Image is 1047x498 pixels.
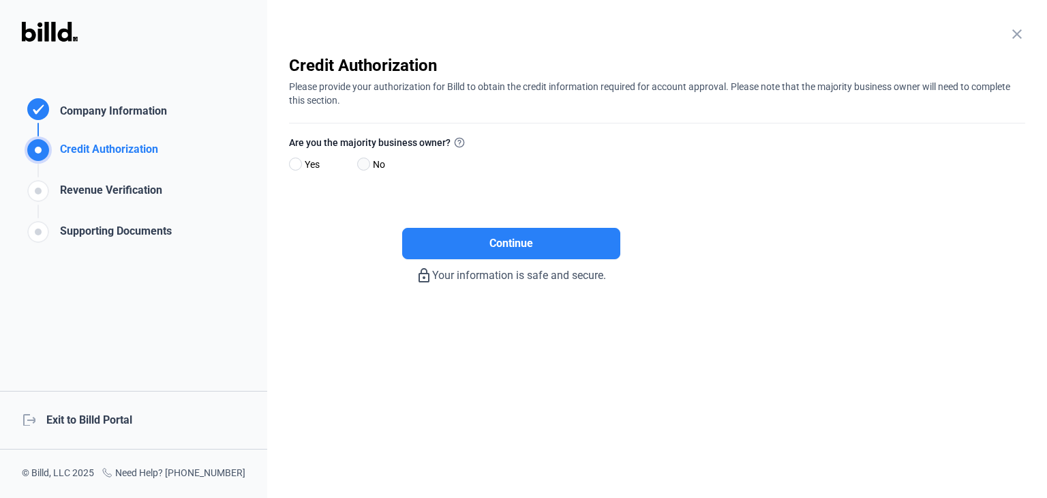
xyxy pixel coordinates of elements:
[416,267,432,284] mat-icon: lock_outline
[22,412,35,426] mat-icon: logout
[289,259,733,284] div: Your information is safe and secure.
[402,228,620,259] button: Continue
[289,76,1025,107] div: Please provide your authorization for Billd to obtain the credit information required for account...
[102,466,245,482] div: Need Help? [PHONE_NUMBER]
[55,223,172,246] div: Supporting Documents
[22,22,78,42] img: Billd Logo
[22,466,94,482] div: © Billd, LLC 2025
[55,182,162,205] div: Revenue Verification
[55,141,158,164] div: Credit Authorization
[299,156,320,173] span: Yes
[55,103,167,123] div: Company Information
[1009,26,1025,42] mat-icon: close
[289,135,733,153] label: Are you the majority business owner?
[289,55,1025,76] div: Credit Authorization
[367,156,385,173] span: No
[489,235,533,252] span: Continue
